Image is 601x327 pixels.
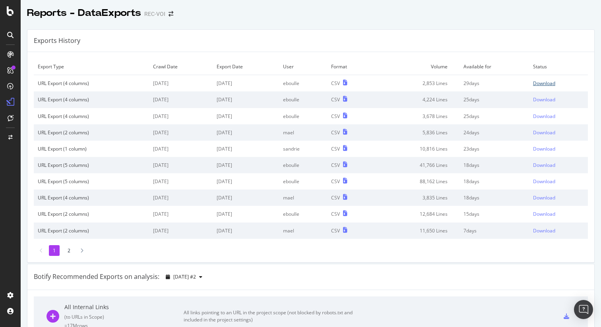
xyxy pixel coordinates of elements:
[459,190,529,206] td: 18 days
[331,211,340,217] div: CSV
[533,96,584,103] a: Download
[529,58,588,75] td: Status
[533,178,555,185] div: Download
[279,124,327,141] td: mael
[533,194,584,201] a: Download
[331,113,340,120] div: CSV
[149,108,213,124] td: [DATE]
[331,80,340,87] div: CSV
[374,124,459,141] td: 5,836 Lines
[213,124,279,141] td: [DATE]
[374,108,459,124] td: 3,678 Lines
[34,272,159,281] div: Botify Recommended Exports on analysis:
[374,190,459,206] td: 3,835 Lines
[213,190,279,206] td: [DATE]
[149,223,213,239] td: [DATE]
[533,113,555,120] div: Download
[64,313,184,320] div: ( to URLs in Scope )
[533,113,584,120] a: Download
[459,75,529,92] td: 29 days
[38,162,145,168] div: URL Export (5 columns)
[27,6,141,20] div: Reports - DataExports
[459,157,529,173] td: 18 days
[149,173,213,190] td: [DATE]
[533,227,584,234] a: Download
[213,223,279,239] td: [DATE]
[279,141,327,157] td: sandrie
[459,173,529,190] td: 18 days
[149,157,213,173] td: [DATE]
[331,129,340,136] div: CSV
[331,145,340,152] div: CSV
[64,245,74,256] li: 2
[374,141,459,157] td: 10,816 Lines
[149,190,213,206] td: [DATE]
[279,190,327,206] td: mael
[459,206,529,222] td: 15 days
[213,141,279,157] td: [DATE]
[533,227,555,234] div: Download
[459,58,529,75] td: Available for
[149,206,213,222] td: [DATE]
[533,145,555,152] div: Download
[38,194,145,201] div: URL Export (4 columns)
[327,58,374,75] td: Format
[184,309,363,323] div: All links pointing to an URL in the project scope (not blocked by robots.txt and included in the ...
[374,173,459,190] td: 88,162 Lines
[533,211,555,217] div: Download
[533,80,555,87] div: Download
[374,91,459,108] td: 4,224 Lines
[279,206,327,222] td: eboulle
[213,91,279,108] td: [DATE]
[331,162,340,168] div: CSV
[213,157,279,173] td: [DATE]
[213,58,279,75] td: Export Date
[279,75,327,92] td: eboulle
[64,303,184,311] div: All Internal Links
[213,206,279,222] td: [DATE]
[34,58,149,75] td: Export Type
[38,113,145,120] div: URL Export (4 columns)
[149,141,213,157] td: [DATE]
[331,96,340,103] div: CSV
[38,96,145,103] div: URL Export (4 columns)
[169,11,173,17] div: arrow-right-arrow-left
[533,145,584,152] a: Download
[374,75,459,92] td: 2,853 Lines
[279,108,327,124] td: eboulle
[149,91,213,108] td: [DATE]
[374,223,459,239] td: 11,650 Lines
[38,178,145,185] div: URL Export (5 columns)
[533,162,555,168] div: Download
[533,162,584,168] a: Download
[279,173,327,190] td: eboulle
[163,271,206,283] button: [DATE] #2
[459,91,529,108] td: 25 days
[533,96,555,103] div: Download
[149,124,213,141] td: [DATE]
[459,108,529,124] td: 25 days
[144,10,165,18] div: REC-VOI
[34,36,80,45] div: Exports History
[279,223,327,239] td: mael
[173,273,196,280] span: 2025 Aug. 13th #2
[38,211,145,217] div: URL Export (2 columns)
[49,245,60,256] li: 1
[374,206,459,222] td: 12,684 Lines
[374,58,459,75] td: Volume
[38,80,145,87] div: URL Export (4 columns)
[533,80,584,87] a: Download
[459,223,529,239] td: 7 days
[564,313,569,319] div: csv-export
[533,211,584,217] a: Download
[279,58,327,75] td: User
[533,129,555,136] div: Download
[38,227,145,234] div: URL Export (2 columns)
[459,141,529,157] td: 23 days
[38,129,145,136] div: URL Export (2 columns)
[213,75,279,92] td: [DATE]
[331,194,340,201] div: CSV
[459,124,529,141] td: 24 days
[574,300,593,319] div: Open Intercom Messenger
[331,227,340,234] div: CSV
